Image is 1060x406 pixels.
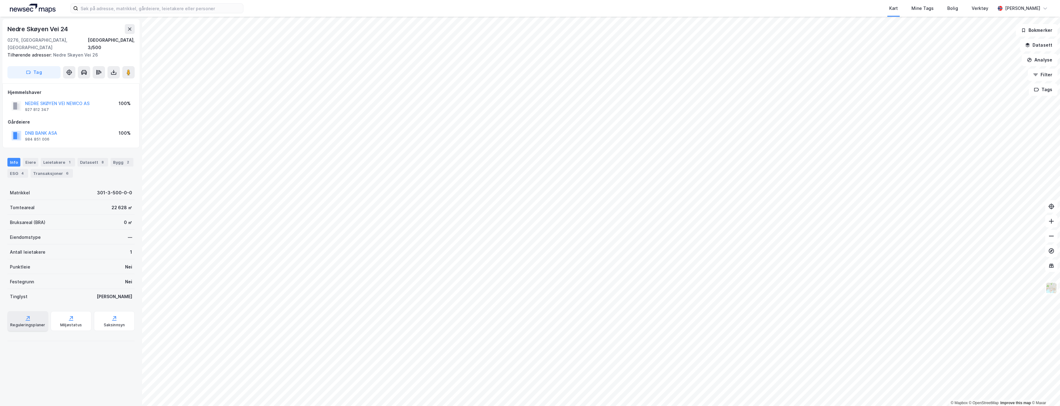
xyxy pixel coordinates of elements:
div: ESG [7,169,28,178]
div: Verktøy [972,5,988,12]
div: Mine Tags [911,5,934,12]
div: Nedre Skøyen Vei 24 [7,24,69,34]
div: 100% [119,100,131,107]
button: Filter [1028,69,1058,81]
div: 1 [130,248,132,256]
div: 4 [19,170,26,176]
iframe: Chat Widget [1029,376,1060,406]
div: Bolig [947,5,958,12]
a: Improve this map [1000,401,1031,405]
button: Tag [7,66,61,78]
div: Tinglyst [10,293,27,300]
a: Mapbox [951,401,968,405]
div: Festegrunn [10,278,34,285]
div: Hjemmelshaver [8,89,134,96]
div: Miljøstatus [60,323,82,328]
div: [PERSON_NAME] [1005,5,1040,12]
div: Nei [125,263,132,271]
a: OpenStreetMap [969,401,999,405]
div: Leietakere [41,158,75,167]
span: Tilhørende adresser: [7,52,53,57]
div: Punktleie [10,263,30,271]
div: Antall leietakere [10,248,45,256]
div: Nei [125,278,132,285]
div: Reguleringsplaner [10,323,45,328]
div: Nedre Skøyen Vei 26 [7,51,130,59]
button: Analyse [1022,54,1058,66]
div: 8 [99,159,106,165]
button: Bokmerker [1016,24,1058,36]
div: Eiere [23,158,38,167]
div: Info [7,158,20,167]
div: [GEOGRAPHIC_DATA], 3/500 [88,36,135,51]
div: 0276, [GEOGRAPHIC_DATA], [GEOGRAPHIC_DATA] [7,36,88,51]
div: — [128,234,132,241]
div: 2 [125,159,131,165]
div: Kart [889,5,898,12]
div: Tomteareal [10,204,35,211]
div: Bruksareal (BRA) [10,219,45,226]
div: Datasett [78,158,108,167]
div: Matrikkel [10,189,30,197]
div: 22 628 ㎡ [111,204,132,211]
div: 100% [119,129,131,137]
img: logo.a4113a55bc3d86da70a041830d287a7e.svg [10,4,56,13]
div: 301-3-500-0-0 [97,189,132,197]
div: 0 ㎡ [124,219,132,226]
div: 6 [64,170,70,176]
div: [PERSON_NAME] [97,293,132,300]
div: Transaksjoner [31,169,73,178]
div: 927 812 347 [25,107,49,112]
img: Z [1045,282,1057,294]
div: Bygg [111,158,133,167]
div: 984 851 006 [25,137,49,142]
div: 1 [66,159,73,165]
div: Eiendomstype [10,234,41,241]
button: Tags [1029,83,1058,96]
div: Saksinnsyn [104,323,125,328]
button: Datasett [1020,39,1058,51]
div: Gårdeiere [8,118,134,126]
div: Kontrollprogram for chat [1029,376,1060,406]
input: Søk på adresse, matrikkel, gårdeiere, leietakere eller personer [78,4,243,13]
